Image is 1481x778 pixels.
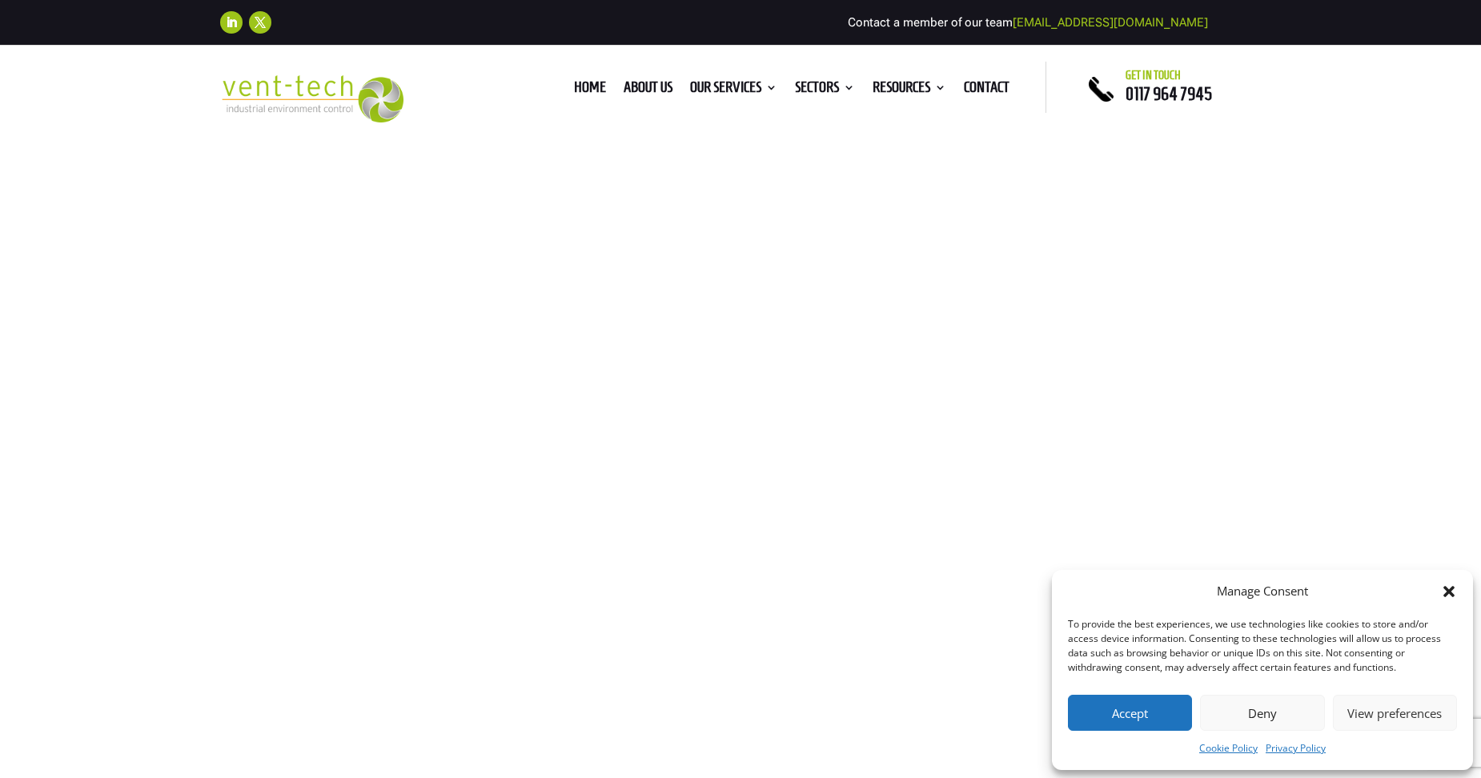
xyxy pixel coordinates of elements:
span: Get in touch [1126,69,1181,82]
a: Resources [873,82,946,99]
button: Accept [1068,695,1192,731]
div: To provide the best experiences, we use technologies like cookies to store and/or access device i... [1068,617,1455,675]
a: Follow on LinkedIn [220,11,243,34]
a: Privacy Policy [1266,739,1326,758]
a: 0117 964 7945 [1126,84,1212,103]
a: About us [624,82,672,99]
span: Contact a member of our team [848,15,1208,30]
a: Contact [964,82,1009,99]
a: Sectors [795,82,855,99]
a: Our Services [690,82,777,99]
button: View preferences [1333,695,1457,731]
a: [EMAIL_ADDRESS][DOMAIN_NAME] [1013,15,1208,30]
div: Close dialog [1441,583,1457,600]
a: Follow on X [249,11,271,34]
div: Manage Consent [1217,582,1308,601]
a: Cookie Policy [1199,739,1258,758]
button: Deny [1200,695,1324,731]
a: Home [574,82,606,99]
img: 2023-09-27T08_35_16.549ZVENT-TECH---Clear-background [220,75,403,122]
